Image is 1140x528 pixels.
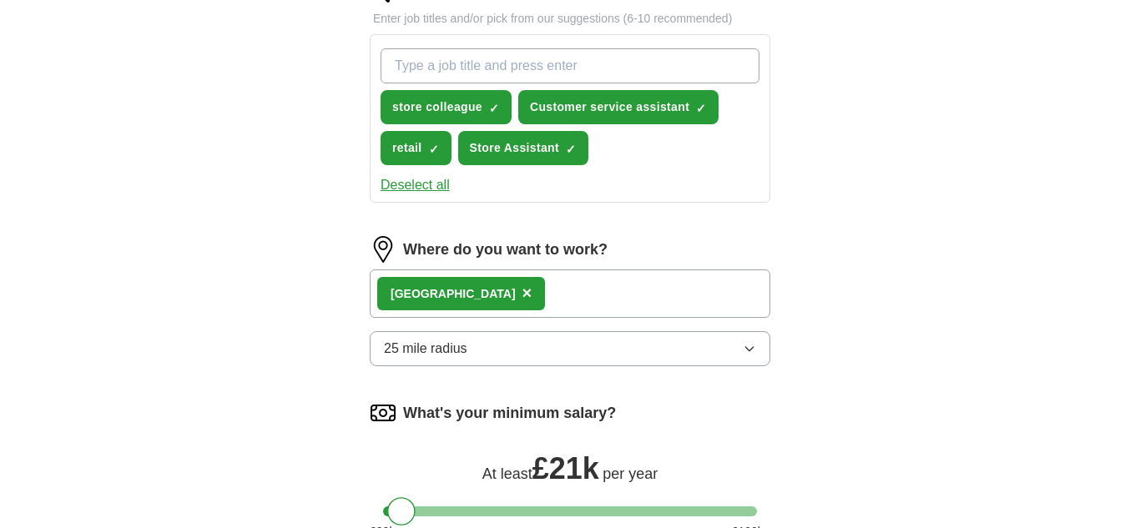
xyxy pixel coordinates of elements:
[522,284,532,302] span: ×
[391,285,516,303] div: [GEOGRAPHIC_DATA]
[403,239,608,261] label: Where do you want to work?
[696,102,706,115] span: ✓
[458,131,588,165] button: Store Assistant✓
[392,139,422,157] span: retail
[370,10,770,28] p: Enter job titles and/or pick from our suggestions (6-10 recommended)
[603,465,658,482] span: per year
[530,98,689,116] span: Customer service assistant
[518,90,719,124] button: Customer service assistant✓
[370,331,770,366] button: 25 mile radius
[381,48,759,83] input: Type a job title and press enter
[384,339,467,359] span: 25 mile radius
[470,139,559,157] span: Store Assistant
[370,236,396,263] img: location.png
[566,143,576,156] span: ✓
[489,102,499,115] span: ✓
[381,131,451,165] button: retail✓
[429,143,439,156] span: ✓
[381,90,512,124] button: store colleague✓
[522,281,532,306] button: ×
[482,465,532,482] span: At least
[403,402,616,425] label: What's your minimum salary?
[532,451,599,485] span: £ 21k
[392,98,482,116] span: store colleague
[381,175,450,195] button: Deselect all
[370,400,396,426] img: salary.png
